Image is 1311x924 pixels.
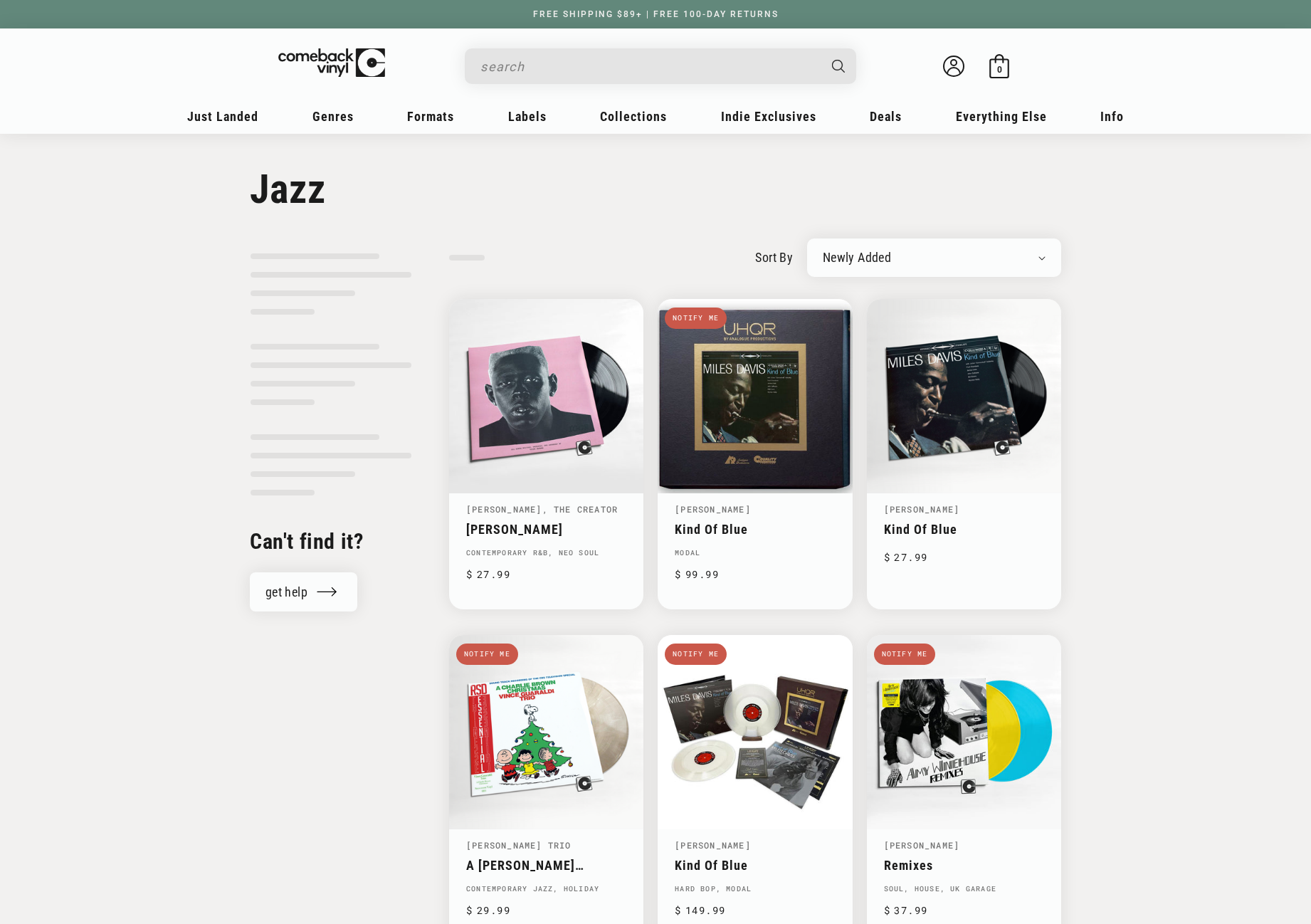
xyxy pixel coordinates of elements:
[480,52,818,81] input: search
[820,48,858,84] button: Search
[997,64,1002,75] span: 0
[675,839,751,851] a: [PERSON_NAME]
[1100,109,1124,124] span: Info
[250,572,357,611] a: get help
[407,109,454,124] span: Formats
[884,503,960,515] a: [PERSON_NAME]
[884,522,1044,537] a: Kind Of Blue
[187,109,258,124] span: Just Landed
[519,9,793,19] a: FREE SHIPPING $89+ | FREE 100-DAY RETURNS
[675,858,835,873] a: Kind Of Blue
[721,109,816,124] span: Indie Exclusives
[600,109,667,124] span: Collections
[755,248,793,267] label: sort by
[250,527,412,555] h2: Can't find it?
[466,503,618,515] a: [PERSON_NAME], The Creator
[250,166,1061,213] h1: Jazz
[312,109,354,124] span: Genres
[466,522,626,537] a: [PERSON_NAME]
[675,522,835,537] a: Kind Of Blue
[870,109,902,124] span: Deals
[956,109,1047,124] span: Everything Else
[508,109,547,124] span: Labels
[675,503,751,515] a: [PERSON_NAME]
[884,858,1044,873] a: Remixes
[465,48,856,84] div: Search
[884,839,960,851] a: [PERSON_NAME]
[466,839,572,851] a: [PERSON_NAME] Trio
[466,858,626,873] a: A [PERSON_NAME] Christmas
